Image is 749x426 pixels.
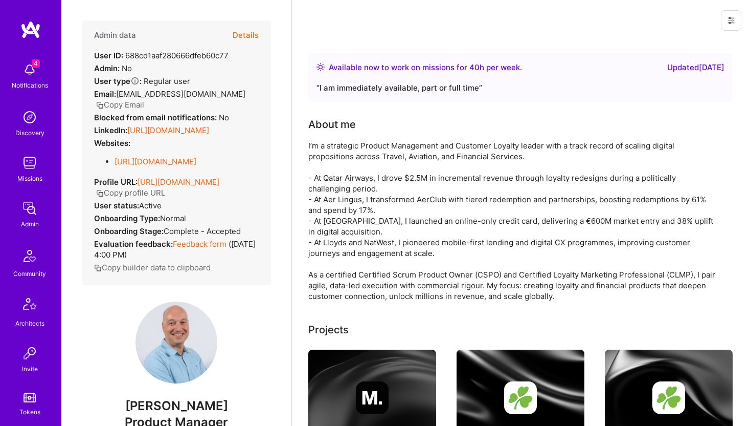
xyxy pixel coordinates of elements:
[316,82,724,94] div: “ I am immediately available, part or full time ”
[127,125,209,135] a: [URL][DOMAIN_NAME]
[130,76,140,86] i: Help
[94,239,259,260] div: ( [DATE] 4:00 PM )
[94,138,130,148] strong: Websites:
[329,61,522,74] div: Available now to work on missions for h per week .
[316,63,325,71] img: Availability
[94,31,136,40] h4: Admin data
[138,177,219,187] a: [URL][DOMAIN_NAME]
[82,398,271,414] span: [PERSON_NAME]
[94,51,123,60] strong: User ID:
[19,59,40,80] img: bell
[19,343,40,364] img: Invite
[96,101,104,109] i: icon Copy
[94,125,127,135] strong: LinkedIn:
[94,76,190,87] div: Regular user
[94,177,138,187] strong: Profile URL:
[115,157,196,166] a: [URL][DOMAIN_NAME]
[94,76,142,86] strong: User type :
[652,381,685,414] img: Company logo
[356,381,389,414] img: Company logo
[504,381,537,414] img: Company logo
[667,61,724,74] div: Updated [DATE]
[19,198,40,219] img: admin teamwork
[135,302,217,384] img: User Avatar
[19,153,40,173] img: teamwork
[22,364,38,374] div: Invite
[94,50,229,61] div: 688cd1aaf280666dfeb60c77
[96,99,144,110] button: Copy Email
[308,322,349,337] div: Projects
[94,89,116,99] strong: Email:
[13,268,46,279] div: Community
[19,407,40,417] div: Tokens
[94,63,132,74] div: No
[12,80,48,91] div: Notifications
[308,140,717,302] div: I’m a strategic Product Management and Customer Loyalty leader with a track record of scaling dig...
[94,264,102,272] i: icon Copy
[173,239,226,249] a: Feedback form
[15,127,44,138] div: Discovery
[94,112,229,123] div: No
[139,201,162,210] span: Active
[96,187,165,198] button: Copy profile URL
[15,318,44,329] div: Architects
[233,20,259,50] button: Details
[308,117,356,132] div: About me
[116,89,245,99] span: [EMAIL_ADDRESS][DOMAIN_NAME]
[469,62,480,72] span: 40
[94,201,139,210] strong: User status:
[17,244,42,268] img: Community
[20,20,41,39] img: logo
[21,219,39,229] div: Admin
[94,226,164,236] strong: Onboarding Stage:
[164,226,241,236] span: Complete - Accepted
[19,107,40,127] img: discovery
[17,293,42,318] img: Architects
[24,393,36,402] img: tokens
[94,262,211,273] button: Copy builder data to clipboard
[94,214,160,223] strong: Onboarding Type:
[17,173,42,184] div: Missions
[96,189,104,197] i: icon Copy
[94,239,173,249] strong: Evaluation feedback:
[160,214,186,223] span: normal
[94,63,120,73] strong: Admin:
[94,113,219,122] strong: Blocked from email notifications:
[32,59,40,68] span: 4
